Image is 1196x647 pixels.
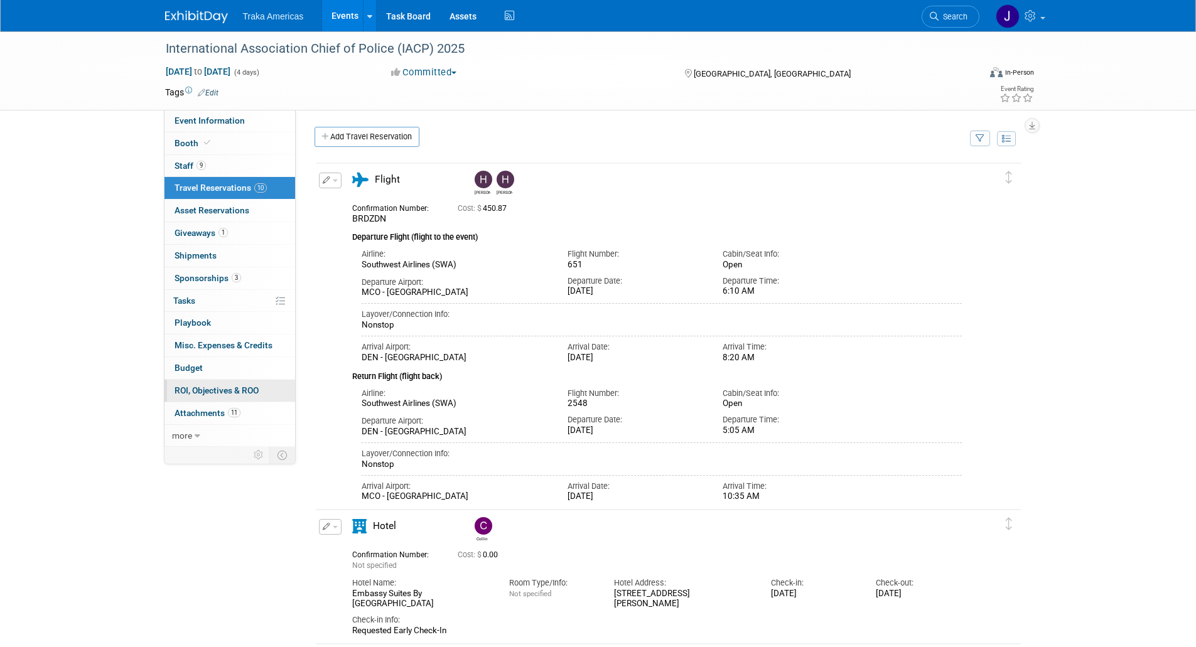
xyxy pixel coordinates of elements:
[1006,518,1012,530] i: Click and drag to move item
[352,200,439,213] div: Confirmation Number:
[1005,68,1034,77] div: In-Person
[352,547,439,560] div: Confirmation Number:
[175,340,272,350] span: Misc. Expenses & Credits
[723,388,859,399] div: Cabin/Seat Info:
[723,286,859,297] div: 6:10 AM
[493,171,515,195] div: Heather Fraser
[165,11,228,23] img: ExhibitDay
[475,171,492,188] img: Heather Fraser
[175,138,213,148] span: Booth
[254,183,267,193] span: 10
[568,275,704,287] div: Departure Date:
[614,577,752,589] div: Hotel Address:
[568,353,704,363] div: [DATE]
[352,589,490,610] div: Embassy Suites By [GEOGRAPHIC_DATA]
[694,69,851,78] span: [GEOGRAPHIC_DATA], [GEOGRAPHIC_DATA]
[999,86,1033,92] div: Event Rating
[471,171,493,195] div: Heather Fraser
[375,174,400,185] span: Flight
[362,277,549,288] div: Departure Airport:
[509,577,595,589] div: Room Type/Info:
[352,614,962,626] div: Check-in Info:
[164,155,295,177] a: Staff9
[175,363,203,373] span: Budget
[352,577,490,589] div: Hotel Name:
[173,296,195,306] span: Tasks
[568,388,704,399] div: Flight Number:
[475,517,492,535] img: Collin Sharp
[192,67,204,77] span: to
[352,626,962,636] div: Requested Early Check-In
[269,447,295,463] td: Toggle Event Tabs
[373,520,396,532] span: Hotel
[362,260,549,270] div: Southwest Airlines (SWA)
[352,173,369,187] i: Flight
[352,213,386,223] span: BRDZDN
[164,110,295,132] a: Event Information
[165,86,218,99] td: Tags
[352,519,367,533] i: Hotel
[198,88,218,97] a: Edit
[164,267,295,289] a: Sponsorships3
[233,68,259,77] span: (4 days)
[175,205,249,215] span: Asset Reservations
[164,357,295,379] a: Budget
[164,245,295,267] a: Shipments
[228,408,240,417] span: 11
[175,318,211,328] span: Playbook
[497,171,514,188] img: Heather Fraser
[990,67,1003,77] img: Format-Inperson.png
[362,448,962,459] div: Layover/Connection Info:
[458,550,483,559] span: Cost: $
[723,425,859,436] div: 5:05 AM
[568,398,704,409] div: 2548
[475,535,490,542] div: Collin Sharp
[723,414,859,425] div: Departure Time:
[723,260,859,270] div: Open
[723,481,859,492] div: Arrival Time:
[497,188,512,195] div: Heather Fraser
[362,249,549,260] div: Airline:
[876,577,962,589] div: Check-out:
[568,286,704,297] div: [DATE]
[175,250,217,260] span: Shipments
[204,139,210,146] i: Booth reservation complete
[771,589,857,599] div: [DATE]
[723,341,859,353] div: Arrival Time:
[232,273,241,282] span: 3
[458,204,512,213] span: 450.87
[568,425,704,436] div: [DATE]
[976,135,984,143] i: Filter by Traveler
[458,204,483,213] span: Cost: $
[939,12,967,21] span: Search
[723,491,859,502] div: 10:35 AM
[568,414,704,425] div: Departure Date:
[248,447,270,463] td: Personalize Event Tab Strip
[614,589,752,610] div: [STREET_ADDRESS][PERSON_NAME]
[362,481,549,492] div: Arrival Airport:
[165,66,231,77] span: [DATE] [DATE]
[164,132,295,154] a: Booth
[164,425,295,447] a: more
[568,249,704,260] div: Flight Number:
[509,589,551,598] span: Not specified
[164,222,295,244] a: Giveaways1
[362,415,549,427] div: Departure Airport:
[175,408,240,418] span: Attachments
[362,287,549,298] div: MCO - [GEOGRAPHIC_DATA]
[905,65,1035,84] div: Event Format
[362,309,962,320] div: Layover/Connection Info:
[243,11,304,21] span: Traka Americas
[161,38,961,60] div: International Association Chief of Police (IACP) 2025
[876,589,962,599] div: [DATE]
[352,561,397,570] span: Not specified
[568,491,704,502] div: [DATE]
[164,312,295,334] a: Playbook
[362,320,962,331] div: Nonstop
[458,550,503,559] span: 0.00
[723,275,859,287] div: Departure Time:
[175,115,245,126] span: Event Information
[1006,171,1012,184] i: Click and drag to move item
[197,161,206,170] span: 9
[471,517,493,542] div: Collin Sharp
